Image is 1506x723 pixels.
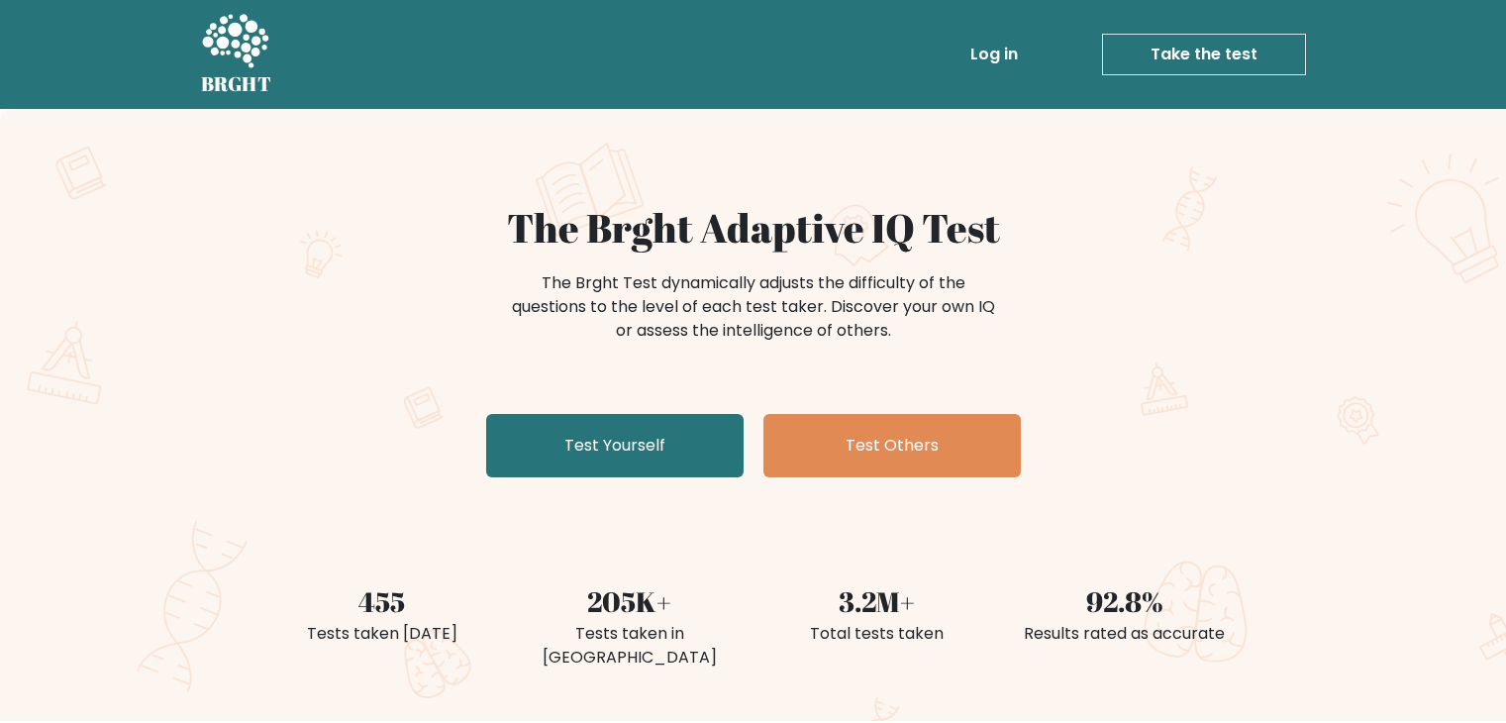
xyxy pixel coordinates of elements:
[270,580,494,622] div: 455
[1013,622,1237,646] div: Results rated as accurate
[486,414,744,477] a: Test Yourself
[270,204,1237,252] h1: The Brght Adaptive IQ Test
[518,580,742,622] div: 205K+
[763,414,1021,477] a: Test Others
[1102,34,1306,75] a: Take the test
[765,622,989,646] div: Total tests taken
[506,271,1001,343] div: The Brght Test dynamically adjusts the difficulty of the questions to the level of each test take...
[518,622,742,670] div: Tests taken in [GEOGRAPHIC_DATA]
[201,8,272,101] a: BRGHT
[962,35,1026,74] a: Log in
[1013,580,1237,622] div: 92.8%
[201,72,272,96] h5: BRGHT
[765,580,989,622] div: 3.2M+
[270,622,494,646] div: Tests taken [DATE]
